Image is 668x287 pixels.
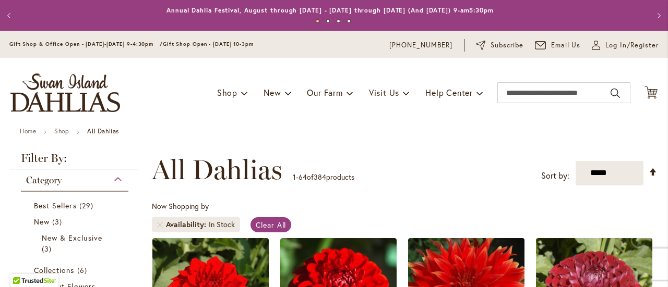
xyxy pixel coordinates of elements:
[79,200,96,211] span: 29
[605,40,659,51] span: Log In/Register
[34,201,77,210] span: Best Sellers
[647,5,668,26] button: Next
[250,217,292,232] a: Clear All
[369,87,399,98] span: Visit Us
[157,221,163,228] a: Remove Availability In Stock
[293,172,296,182] span: 1
[87,127,119,135] strong: All Dahlias
[316,19,319,23] button: 1 of 4
[326,19,330,23] button: 2 of 4
[425,87,473,98] span: Help Center
[264,87,281,98] span: New
[476,40,523,51] a: Subscribe
[163,41,254,47] span: Gift Shop Open - [DATE] 10-3pm
[34,265,75,275] span: Collections
[389,40,452,51] a: [PHONE_NUMBER]
[152,154,282,185] span: All Dahlias
[299,172,307,182] span: 64
[166,219,209,230] span: Availability
[166,6,494,14] a: Annual Dahlia Festival, August through [DATE] - [DATE] through [DATE] (And [DATE]) 9-am5:30pm
[152,201,209,211] span: Now Shopping by
[541,166,569,185] label: Sort by:
[34,200,118,211] a: Best Sellers
[42,233,102,243] span: New & Exclusive
[42,232,110,254] a: New &amp; Exclusive
[20,127,36,135] a: Home
[293,169,354,185] p: - of products
[491,40,523,51] span: Subscribe
[337,19,340,23] button: 3 of 4
[592,40,659,51] a: Log In/Register
[347,19,351,23] button: 4 of 4
[551,40,581,51] span: Email Us
[307,87,342,98] span: Our Farm
[34,265,118,276] a: Collections
[52,216,65,227] span: 3
[535,40,581,51] a: Email Us
[34,216,118,227] a: New
[42,243,54,254] span: 3
[9,41,163,47] span: Gift Shop & Office Open - [DATE]-[DATE] 9-4:30pm /
[10,153,139,169] strong: Filter By:
[54,127,69,135] a: Shop
[34,217,50,227] span: New
[26,174,62,186] span: Category
[256,220,287,230] span: Clear All
[314,172,326,182] span: 384
[209,219,235,230] div: In Stock
[10,73,120,112] a: store logo
[217,87,237,98] span: Shop
[77,265,90,276] span: 6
